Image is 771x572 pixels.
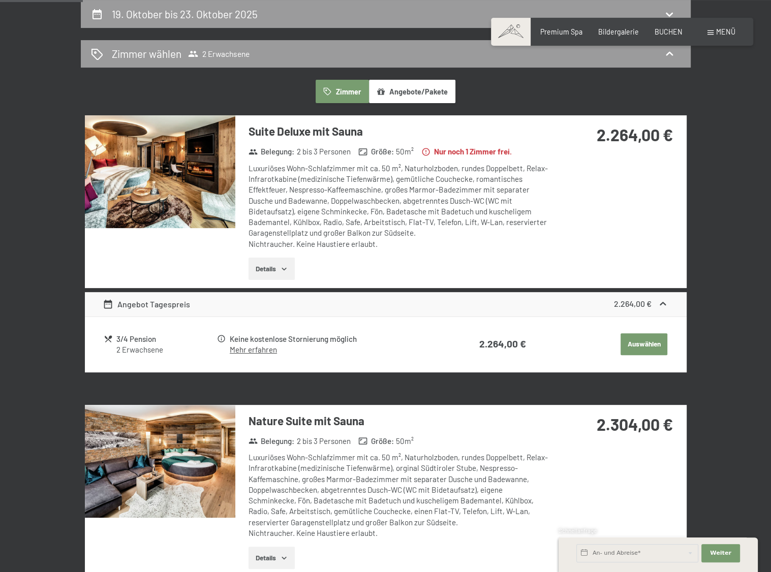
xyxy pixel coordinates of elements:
span: 2 Erwachsene [188,49,250,59]
button: Details [249,547,295,569]
a: Bildergalerie [598,27,639,36]
h2: Zimmer wählen [112,46,181,61]
span: 2 bis 3 Personen [297,146,351,157]
div: Angebot Tagespreis [103,298,190,310]
a: BUCHEN [655,27,683,36]
span: 50 m² [396,436,414,447]
strong: 2.264,00 € [479,338,526,349]
div: Luxuriöses Wohn-Schlafzimmer mit ca. 50 m², Naturholzboden, rundes Doppelbett, Relax-Infrarotkabi... [249,163,551,249]
strong: Belegung : [249,436,295,447]
strong: Größe : [358,436,394,447]
strong: Größe : [358,146,394,157]
img: mss_renderimg.php [85,405,235,518]
a: Mehr erfahren [230,345,277,354]
button: Weiter [701,544,740,562]
strong: Nur noch 1 Zimmer frei. [421,146,512,157]
div: 3/4 Pension [116,333,215,345]
div: 2 Erwachsene [116,344,215,355]
span: Schnellanfrage [559,527,597,534]
div: Luxuriöses Wohn-Schlafzimmer mit ca. 50 m², Naturholzboden, rundes Doppelbett, Relax-Infrarotkabi... [249,452,551,538]
h3: Suite Deluxe mit Sauna [249,123,551,139]
img: mss_renderimg.php [85,115,235,228]
span: Menü [716,27,735,36]
strong: 2.264,00 € [597,125,673,144]
a: Premium Spa [540,27,582,36]
div: Keine kostenlose Stornierung möglich [230,333,441,345]
button: Angebote/Pakete [369,80,455,103]
button: Zimmer [316,80,368,103]
span: 2 bis 3 Personen [297,436,351,447]
div: Angebot Tagespreis2.264,00 € [85,292,687,316]
strong: 2.264,00 € [614,299,652,308]
button: Auswählen [621,333,667,356]
button: Details [249,258,295,280]
span: Weiter [710,549,731,557]
strong: 2.304,00 € [597,415,673,434]
strong: Belegung : [249,146,295,157]
h2: 19. Oktober bis 23. Oktober 2025 [112,8,258,20]
h3: Nature Suite mit Sauna [249,413,551,429]
span: 50 m² [396,146,414,157]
